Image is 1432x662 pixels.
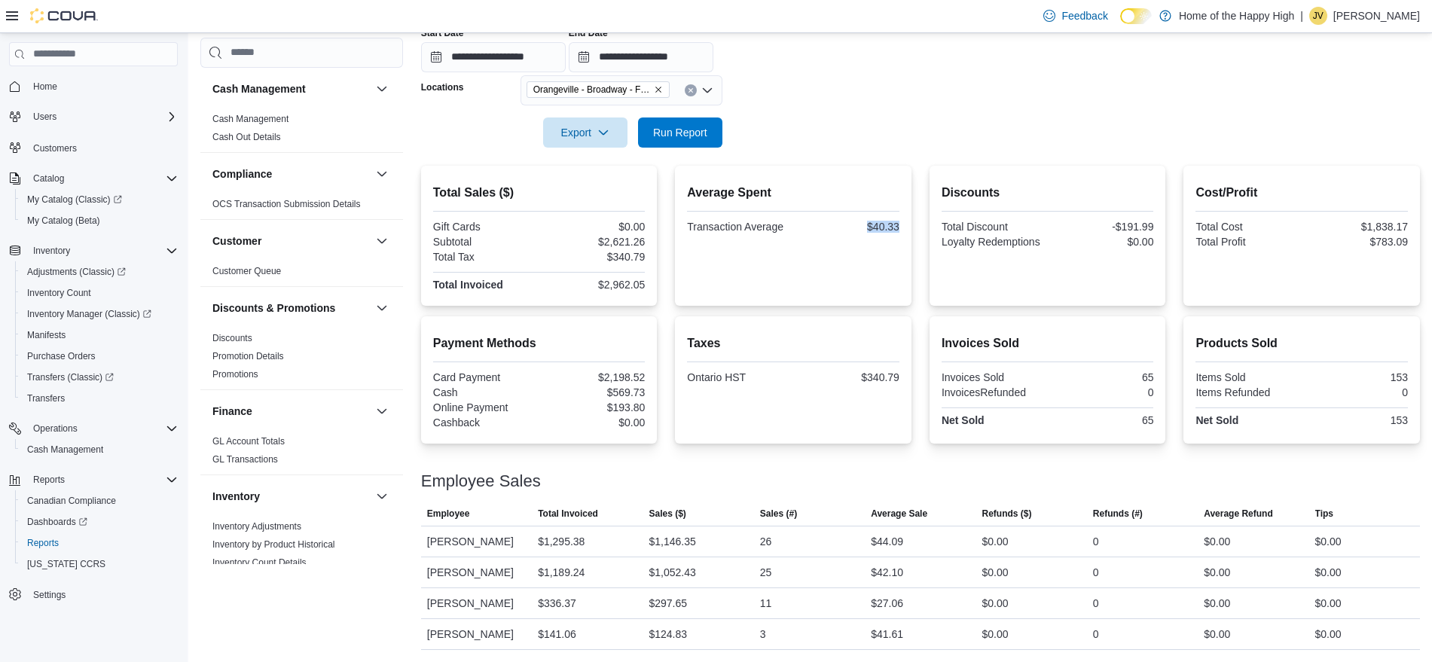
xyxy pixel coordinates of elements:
div: [PERSON_NAME] [421,588,532,618]
strong: Net Sold [942,414,985,426]
h3: Cash Management [212,81,306,96]
div: Ontario HST [687,371,790,383]
div: $1,295.38 [538,532,585,551]
button: Cash Management [373,80,391,98]
span: Dark Mode [1120,24,1121,25]
div: $124.83 [649,625,687,643]
span: Inventory Count [21,284,178,302]
h2: Products Sold [1195,334,1408,352]
a: Canadian Compliance [21,492,122,510]
div: $0.00 [1051,236,1154,248]
button: Clear input [685,84,697,96]
div: Total Cost [1195,221,1299,233]
span: Promotion Details [212,350,284,362]
div: $0.00 [982,563,1009,581]
span: Customers [33,142,77,154]
a: Reports [21,534,65,552]
span: Home [27,77,178,96]
span: Inventory [27,242,178,260]
div: 153 [1305,371,1408,383]
button: Inventory [373,487,391,505]
h2: Discounts [942,184,1154,202]
div: Customer [200,262,403,286]
div: $0.00 [1315,532,1342,551]
span: Manifests [21,326,178,344]
div: 0 [1093,594,1099,612]
div: 0 [1093,625,1099,643]
span: Sales (#) [760,508,797,520]
span: Run Report [653,125,707,140]
span: My Catalog (Beta) [27,215,100,227]
button: Operations [3,418,184,439]
div: Jennifer Verney [1309,7,1327,25]
a: My Catalog (Classic) [15,189,184,210]
div: $27.06 [871,594,903,612]
div: $1,052.43 [649,563,695,581]
h3: Discounts & Promotions [212,300,335,316]
a: Cash Out Details [212,132,281,142]
div: $0.00 [1315,563,1342,581]
div: 26 [760,532,772,551]
button: Export [543,117,627,148]
span: Customers [27,138,178,157]
span: JV [1313,7,1324,25]
a: My Catalog (Beta) [21,212,106,230]
button: Customer [373,232,391,250]
a: [US_STATE] CCRS [21,555,111,573]
button: Reports [15,532,184,554]
button: Home [3,75,184,97]
span: Transfers (Classic) [27,371,114,383]
a: Promotions [212,369,258,380]
span: Reports [27,537,59,549]
button: Purchase Orders [15,346,184,367]
div: $297.65 [649,594,687,612]
span: Orangeville - Broadway - Fire & Flower [527,81,670,98]
div: $2,962.05 [542,279,646,291]
a: Purchase Orders [21,347,102,365]
button: Customers [3,136,184,158]
h3: Customer [212,233,261,249]
span: Transfers (Classic) [21,368,178,386]
button: Discounts & Promotions [212,300,370,316]
h2: Total Sales ($) [433,184,646,202]
span: Refunds (#) [1093,508,1143,520]
div: $44.09 [871,532,903,551]
span: Inventory [33,245,70,257]
a: Inventory Count Details [212,557,307,568]
span: Inventory by Product Historical [212,538,335,551]
div: Invoices Sold [942,371,1045,383]
button: Users [3,106,184,127]
input: Press the down key to open a popover containing a calendar. [569,42,713,72]
span: OCS Transaction Submission Details [212,198,361,210]
div: $1,838.17 [1305,221,1408,233]
span: Adjustments (Classic) [27,266,126,278]
span: Sales ($) [649,508,685,520]
a: Inventory Adjustments [212,521,301,532]
span: Discounts [212,332,252,344]
div: $0.00 [1204,625,1230,643]
button: [US_STATE] CCRS [15,554,184,575]
div: $340.79 [796,371,899,383]
div: Loyalty Redemptions [942,236,1045,248]
div: $42.10 [871,563,903,581]
button: Inventory [212,489,370,504]
a: Manifests [21,326,72,344]
h2: Taxes [687,334,899,352]
span: Purchase Orders [27,350,96,362]
span: Operations [27,419,178,438]
a: OCS Transaction Submission Details [212,199,361,209]
span: Total Invoiced [538,508,598,520]
div: Online Payment [433,401,536,413]
div: $569.73 [542,386,646,398]
a: GL Account Totals [212,436,285,447]
span: Reports [21,534,178,552]
span: Cash Management [21,441,178,459]
span: My Catalog (Classic) [27,194,122,206]
span: Cash Out Details [212,131,281,143]
div: Compliance [200,195,403,219]
span: Dashboards [21,513,178,531]
a: Customer Queue [212,266,281,276]
span: Canadian Compliance [27,495,116,507]
div: $141.06 [538,625,576,643]
button: My Catalog (Beta) [15,210,184,231]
